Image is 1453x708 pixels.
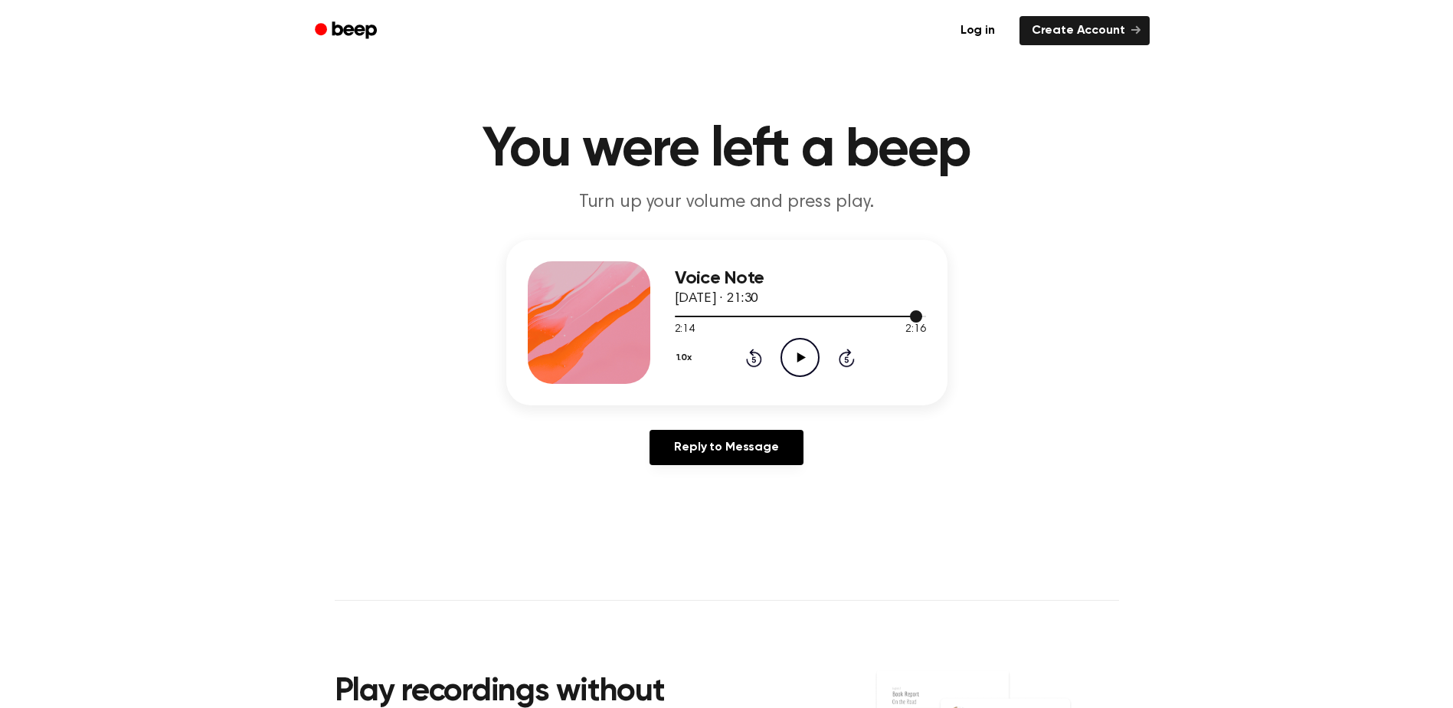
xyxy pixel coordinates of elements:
button: 1.0x [675,345,698,371]
a: Beep [304,16,391,46]
span: [DATE] · 21:30 [675,292,759,306]
a: Create Account [1019,16,1150,45]
span: 2:14 [675,322,695,338]
span: 2:16 [905,322,925,338]
p: Turn up your volume and press play. [433,190,1021,215]
h3: Voice Note [675,268,926,289]
h1: You were left a beep [335,123,1119,178]
a: Reply to Message [650,430,803,465]
a: Log in [945,13,1010,48]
